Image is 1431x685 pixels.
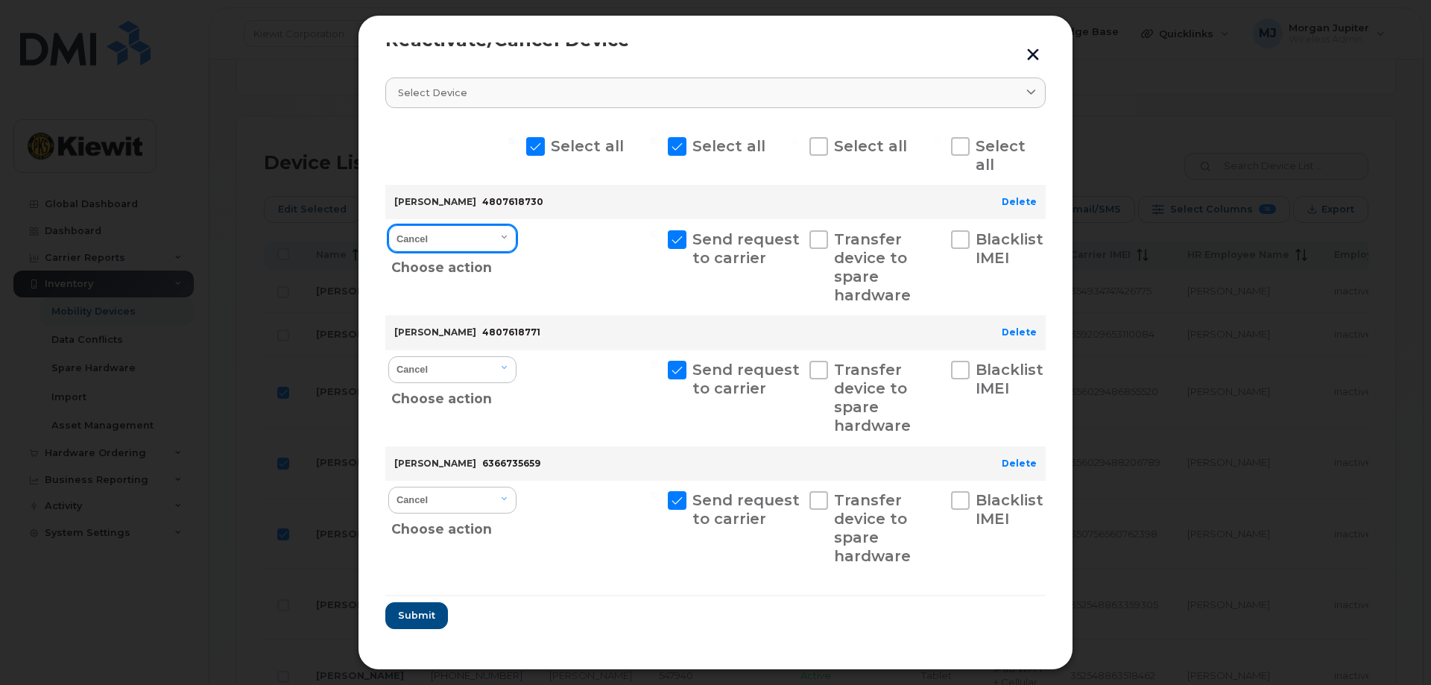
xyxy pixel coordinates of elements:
button: Submit [385,602,448,629]
span: 6366735659 [482,458,540,469]
strong: [PERSON_NAME] [394,458,476,469]
div: Reactivate/Cancel Device [385,31,1046,49]
a: Delete [1002,196,1037,207]
a: Delete [1002,326,1037,338]
input: Transfer device to spare hardware [792,491,799,499]
span: 4807618730 [482,196,543,207]
span: Transfer device to spare hardware [834,361,911,435]
input: Send request to carrier [650,491,657,499]
input: Select all [650,137,657,145]
div: Choose action [391,250,517,279]
input: Send request to carrier [650,230,657,238]
a: Delete [1002,458,1037,469]
input: Blacklist IMEI [933,230,941,238]
input: Send request to carrier [650,361,657,368]
div: Choose action [391,382,517,410]
span: 4807618771 [482,326,540,338]
span: Select device [398,86,467,100]
input: Transfer device to spare hardware [792,361,799,368]
strong: [PERSON_NAME] [394,196,476,207]
span: Select all [834,137,907,155]
span: Send request to carrier [692,491,800,528]
input: Blacklist IMEI [933,361,941,368]
span: Select all [976,137,1026,174]
input: Select all [933,137,941,145]
span: Send request to carrier [692,230,800,267]
div: Choose action [391,512,517,540]
span: Send request to carrier [692,361,800,397]
span: Submit [398,608,435,622]
span: Transfer device to spare hardware [834,491,911,565]
input: Select all [508,137,516,145]
span: Blacklist IMEI [976,491,1043,528]
strong: [PERSON_NAME] [394,326,476,338]
span: Select all [551,137,624,155]
span: Blacklist IMEI [976,361,1043,397]
span: Blacklist IMEI [976,230,1043,267]
input: Transfer device to spare hardware [792,230,799,238]
span: Transfer device to spare hardware [834,230,911,304]
input: Blacklist IMEI [933,491,941,499]
a: Select device [385,78,1046,108]
input: Select all [792,137,799,145]
span: Select all [692,137,765,155]
iframe: Messenger Launcher [1366,620,1420,674]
